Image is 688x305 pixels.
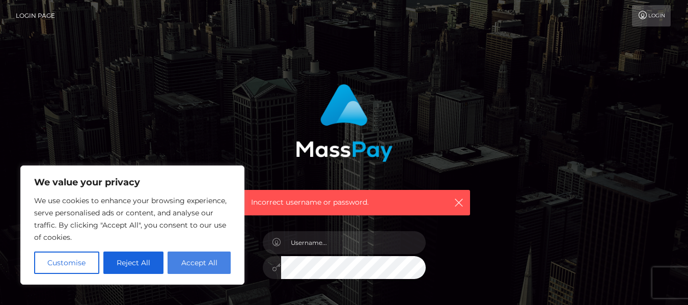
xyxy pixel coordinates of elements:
div: We value your privacy [20,165,244,285]
button: Accept All [168,252,231,274]
button: Reject All [103,252,164,274]
a: Login [632,5,671,26]
span: Incorrect username or password. [251,197,437,208]
p: We use cookies to enhance your browsing experience, serve personalised ads or content, and analys... [34,195,231,243]
a: Login Page [16,5,55,26]
input: Username... [281,231,426,254]
button: Customise [34,252,99,274]
p: We value your privacy [34,176,231,188]
img: MassPay Login [296,84,393,162]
